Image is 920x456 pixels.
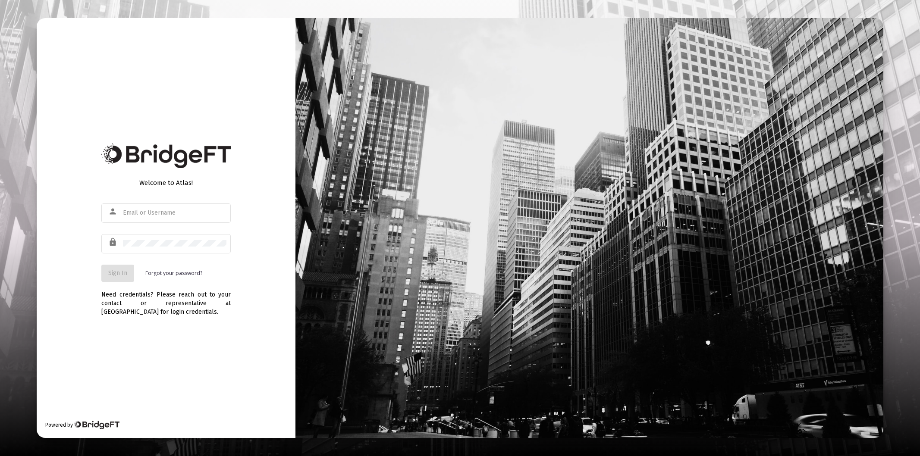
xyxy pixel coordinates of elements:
[108,269,127,277] span: Sign In
[123,209,226,216] input: Email or Username
[101,178,231,187] div: Welcome to Atlas!
[101,265,134,282] button: Sign In
[145,269,202,278] a: Forgot your password?
[101,144,231,168] img: Bridge Financial Technology Logo
[108,206,119,217] mat-icon: person
[45,421,119,429] div: Powered by
[108,237,119,247] mat-icon: lock
[101,282,231,316] div: Need credentials? Please reach out to your contact or representative at [GEOGRAPHIC_DATA] for log...
[74,421,119,429] img: Bridge Financial Technology Logo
